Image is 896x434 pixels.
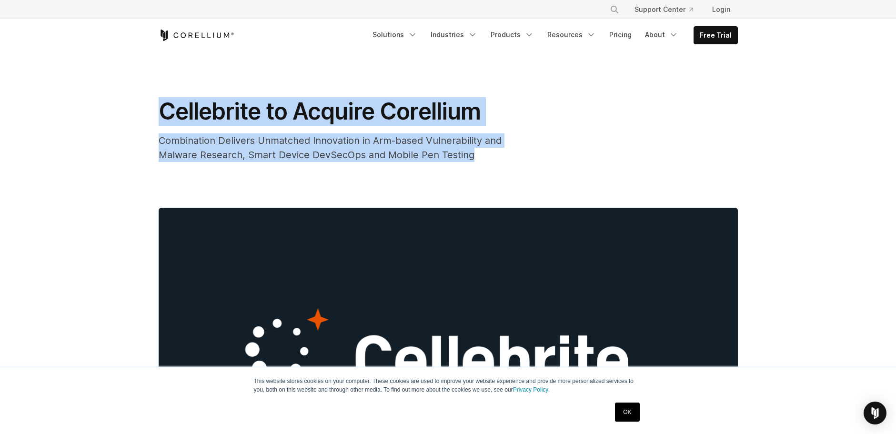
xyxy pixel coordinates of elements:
a: Solutions [367,26,423,43]
a: About [639,26,684,43]
a: Resources [542,26,602,43]
span: Combination Delivers Unmatched Innovation in Arm-based Vulnerability and Malware Research, Smart ... [159,135,502,161]
a: Login [705,1,738,18]
p: This website stores cookies on your computer. These cookies are used to improve your website expe... [254,377,643,394]
a: Free Trial [694,27,737,44]
div: Open Intercom Messenger [864,402,886,424]
span: Cellebrite to Acquire Corellium [159,97,481,125]
a: OK [615,403,639,422]
a: Support Center [627,1,701,18]
a: Corellium Home [159,30,234,41]
a: Products [485,26,540,43]
div: Navigation Menu [598,1,738,18]
div: Navigation Menu [367,26,738,44]
a: Industries [425,26,483,43]
a: Privacy Policy. [513,386,550,393]
button: Search [606,1,623,18]
a: Pricing [604,26,637,43]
